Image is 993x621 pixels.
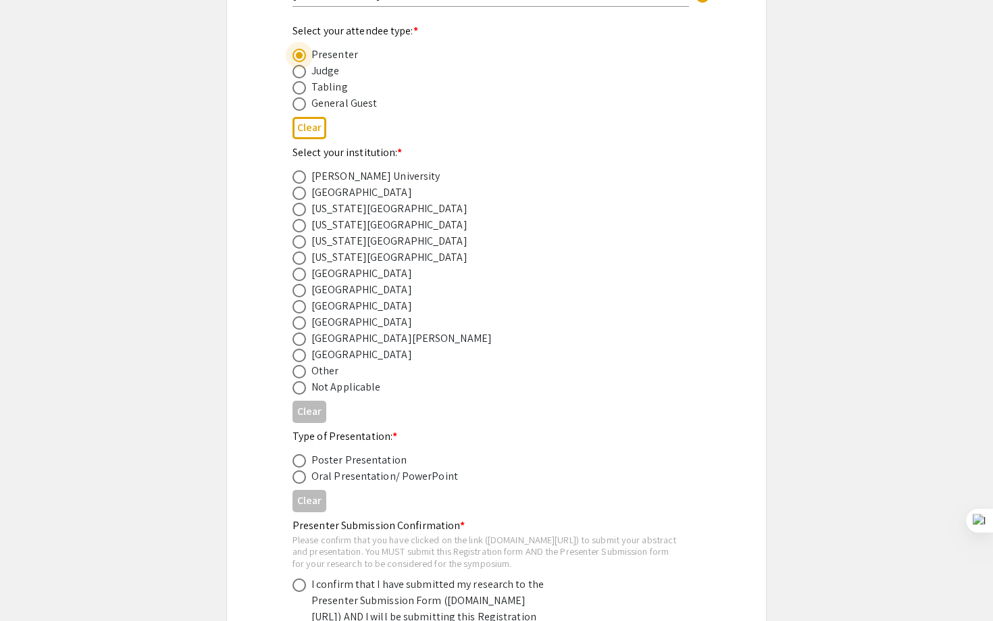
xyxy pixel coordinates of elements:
iframe: Chat [10,560,57,611]
div: [GEOGRAPHIC_DATA][PERSON_NAME] [311,330,492,347]
button: Clear [292,401,326,423]
div: Oral Presentation/ PowerPoint [311,468,458,485]
div: [US_STATE][GEOGRAPHIC_DATA] [311,249,467,266]
div: Poster Presentation [311,452,407,468]
div: [GEOGRAPHIC_DATA] [311,282,412,298]
mat-label: Select your attendee type: [292,24,418,38]
div: [GEOGRAPHIC_DATA] [311,298,412,314]
div: [US_STATE][GEOGRAPHIC_DATA] [311,201,467,217]
div: [US_STATE][GEOGRAPHIC_DATA] [311,217,467,233]
mat-label: Presenter Submission Confirmation [292,518,465,532]
button: Clear [292,490,326,512]
div: [PERSON_NAME] University [311,168,440,184]
div: Not Applicable [311,379,380,395]
div: [GEOGRAPHIC_DATA] [311,314,412,330]
div: Presenter [311,47,358,63]
div: [US_STATE][GEOGRAPHIC_DATA] [311,233,467,249]
div: [GEOGRAPHIC_DATA] [311,266,412,282]
mat-label: Select your institution: [292,145,403,159]
div: General Guest [311,95,377,111]
div: Other [311,363,339,379]
button: Clear [292,117,326,139]
mat-label: Type of Presentation: [292,429,397,443]
div: Judge [311,63,340,79]
div: [GEOGRAPHIC_DATA] [311,184,412,201]
div: Tabling [311,79,348,95]
div: Please confirm that you have clicked on the link ([DOMAIN_NAME][URL]) to submit your abstract and... [292,534,679,570]
div: [GEOGRAPHIC_DATA] [311,347,412,363]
